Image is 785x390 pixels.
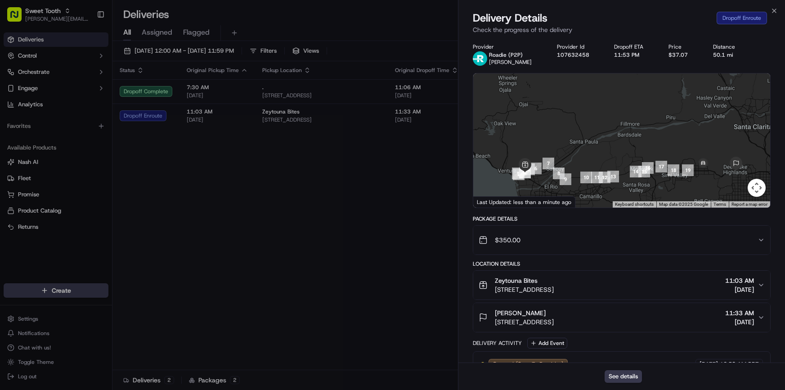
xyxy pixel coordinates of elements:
div: 19 [682,164,694,176]
div: 16 [642,162,654,174]
button: See details [605,370,642,383]
div: Package Details [473,215,771,222]
span: [STREET_ADDRESS] [495,285,554,294]
div: 13 [607,171,619,182]
span: [DATE] [725,317,754,327]
div: 14 [630,166,641,177]
span: Delivery Details [473,11,547,25]
a: Report a map error [731,202,767,207]
img: Google [475,196,505,208]
div: 11:53 PM [614,51,654,59]
div: Last Updated: less than a minute ago [473,196,575,208]
span: [PERSON_NAME] [495,308,546,317]
div: 6 [530,163,542,174]
div: $37.07 [668,51,699,59]
div: Distance [713,43,746,50]
p: Roadie (P2P) [489,51,532,59]
div: 15 [638,166,650,177]
span: 11:33 AM [725,308,754,317]
button: Add Event [527,338,567,349]
div: 12 [599,172,610,183]
button: [PERSON_NAME][STREET_ADDRESS]11:33 AM[DATE] [473,303,770,332]
div: 17 [655,161,667,172]
p: Check the progress of the delivery [473,25,771,34]
div: Price [668,43,699,50]
span: 10:58 AM PDT [720,360,759,368]
button: $350.00 [473,226,770,254]
span: [DATE] [725,285,754,294]
div: 2 [513,168,525,180]
div: 50.1 mi [713,51,746,59]
span: [PERSON_NAME] [489,59,532,66]
span: $350.00 [495,236,520,245]
div: 4 [519,167,531,178]
div: 11 [591,172,603,183]
span: Created (Sent To Provider) [493,360,564,368]
div: 1 [512,168,524,179]
div: 10 [580,172,592,183]
div: Provider Id [557,43,600,50]
div: 18 [668,164,679,176]
div: 8 [553,168,565,179]
button: Keyboard shortcuts [615,201,654,208]
div: 7 [543,158,554,169]
span: Map data ©2025 Google [659,202,708,207]
img: roadie-logo-v2.jpg [473,51,487,66]
div: Dropoff ETA [614,43,654,50]
span: 11:03 AM [725,276,754,285]
span: [DATE] [700,360,718,368]
button: Map camera controls [748,179,766,197]
div: Provider [473,43,543,50]
span: Zeytouna Bites [495,276,538,285]
button: 107632458 [557,51,589,59]
button: Zeytouna Bites[STREET_ADDRESS]11:03 AM[DATE] [473,271,770,299]
a: Open this area in Google Maps (opens a new window) [475,196,505,208]
div: Location Details [473,260,771,268]
a: Terms (opens in new tab) [713,202,726,207]
div: Delivery Activity [473,340,522,347]
span: [STREET_ADDRESS] [495,317,554,327]
div: 9 [560,173,571,185]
